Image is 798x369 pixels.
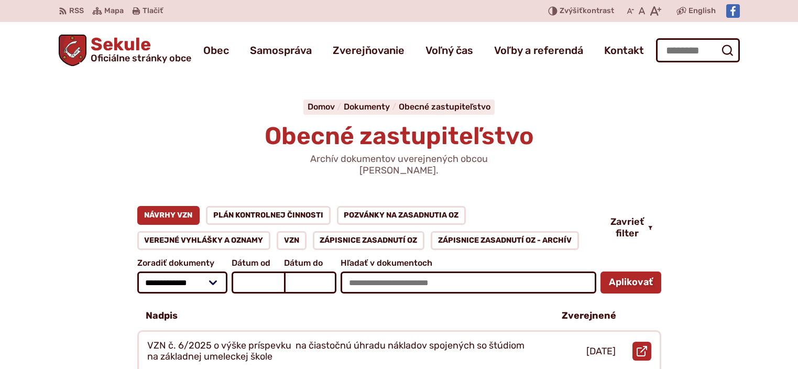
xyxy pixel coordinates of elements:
span: Oficiálne stránky obce [91,53,191,63]
a: VZN [277,231,307,250]
p: [DATE] [586,346,616,357]
span: Obecné zastupiteľstvo [265,122,534,150]
select: Zoradiť dokumenty [137,272,228,294]
a: Obecné zastupiteľstvo [399,102,490,112]
button: Zavrieť filter [602,216,661,239]
a: Dokumenty [344,102,399,112]
a: Pozvánky na zasadnutia OZ [337,206,466,225]
a: Domov [308,102,344,112]
span: Dátum od [232,258,284,268]
img: Prejsť na domovskú stránku [59,35,87,66]
span: Mapa [104,5,124,17]
span: English [688,5,716,17]
a: Logo Sekule, prejsť na domovskú stránku. [59,35,192,66]
span: Zoradiť dokumenty [137,258,228,268]
a: Samospráva [250,36,312,65]
span: Tlačiť [143,7,163,16]
span: RSS [69,5,84,17]
a: Voľby a referendá [494,36,583,65]
a: Návrhy VZN [137,206,200,225]
span: Hľadať v dokumentoch [341,258,596,268]
a: Voľný čas [425,36,473,65]
p: Nadpis [146,310,178,322]
a: Kontakt [604,36,644,65]
span: Zavrieť filter [610,216,644,239]
a: Plán kontrolnej činnosti [206,206,331,225]
span: Zvýšiť [560,6,583,15]
span: Dátum do [284,258,336,268]
a: Zápisnice zasadnutí OZ - ARCHÍV [431,231,579,250]
p: Archív dokumentov uverejnených obcou [PERSON_NAME]. [274,154,525,176]
input: Dátum od [232,272,284,294]
input: Hľadať v dokumentoch [341,272,596,294]
p: Zverejnené [562,310,616,322]
span: Domov [308,102,335,112]
button: Aplikovať [600,272,661,294]
a: Obec [203,36,229,65]
span: Dokumenty [344,102,390,112]
p: VZN č. 6/2025 o výške príspevku na čiastočnú úhradu nákladov spojených so štúdiom na základnej um... [147,340,537,363]
img: Prejsť na Facebook stránku [726,4,740,18]
a: English [686,5,718,17]
a: Zápisnice zasadnutí OZ [313,231,425,250]
span: Sekule [86,36,191,63]
input: Dátum do [284,272,336,294]
a: Verejné vyhlášky a oznamy [137,231,271,250]
a: Zverejňovanie [333,36,405,65]
span: kontrast [560,7,614,16]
